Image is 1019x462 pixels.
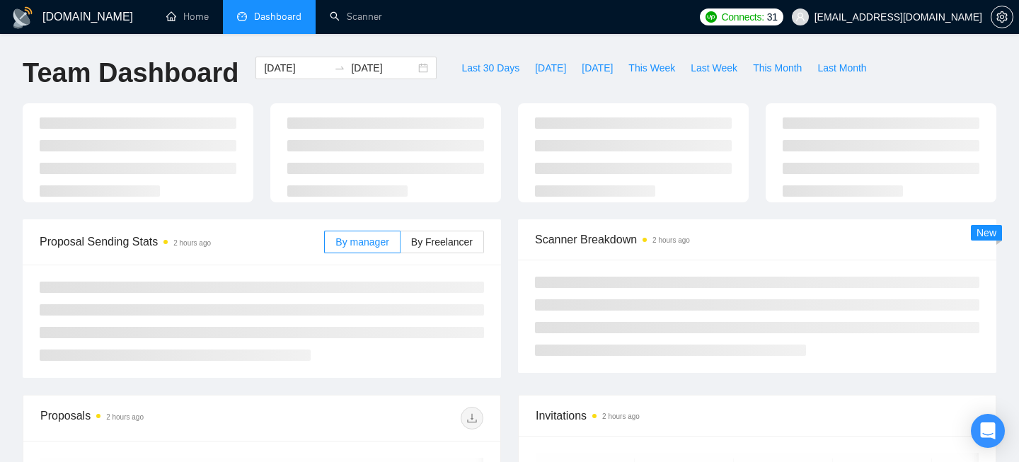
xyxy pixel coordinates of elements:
button: [DATE] [527,57,574,79]
span: Connects: [721,9,764,25]
span: Dashboard [254,11,301,23]
time: 2 hours ago [173,239,211,247]
span: dashboard [237,11,247,21]
span: Last Month [817,60,866,76]
span: setting [991,11,1013,23]
time: 2 hours ago [602,412,640,420]
span: This Month [753,60,802,76]
button: This Week [621,57,683,79]
a: searchScanner [330,11,382,23]
span: Invitations [536,407,979,425]
a: setting [991,11,1013,23]
time: 2 hours ago [106,413,144,421]
span: [DATE] [535,60,566,76]
span: [DATE] [582,60,613,76]
span: Last 30 Days [461,60,519,76]
span: swap-right [334,62,345,74]
span: user [795,12,805,22]
span: New [977,227,996,238]
button: setting [991,6,1013,28]
img: upwork-logo.png [706,11,717,23]
button: This Month [745,57,810,79]
img: logo [11,6,34,29]
button: Last Month [810,57,874,79]
span: By Freelancer [411,236,473,248]
span: Proposal Sending Stats [40,233,324,250]
span: to [334,62,345,74]
button: Last 30 Days [454,57,527,79]
span: By manager [335,236,388,248]
button: Last Week [683,57,745,79]
span: Scanner Breakdown [535,231,979,248]
time: 2 hours ago [652,236,690,244]
span: 31 [767,9,778,25]
div: Open Intercom Messenger [971,414,1005,448]
span: Last Week [691,60,737,76]
input: End date [351,60,415,76]
button: [DATE] [574,57,621,79]
div: Proposals [40,407,262,429]
h1: Team Dashboard [23,57,238,90]
span: This Week [628,60,675,76]
a: homeHome [166,11,209,23]
input: Start date [264,60,328,76]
